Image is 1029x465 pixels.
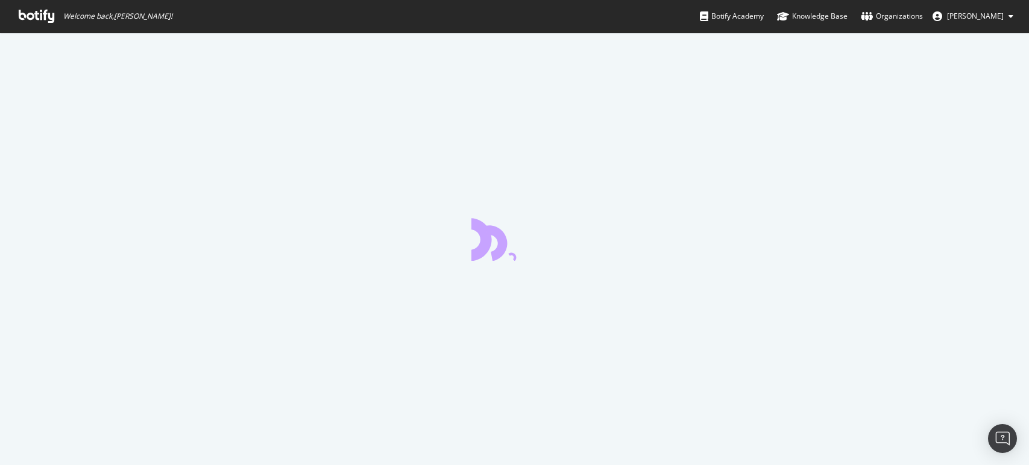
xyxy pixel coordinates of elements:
div: animation [471,217,558,261]
div: Botify Academy [700,10,764,22]
div: Open Intercom Messenger [988,424,1017,453]
span: Kristiina Halme [947,11,1004,21]
span: Welcome back, [PERSON_NAME] ! [63,11,172,21]
button: [PERSON_NAME] [923,7,1023,26]
div: Organizations [861,10,923,22]
div: Knowledge Base [777,10,848,22]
